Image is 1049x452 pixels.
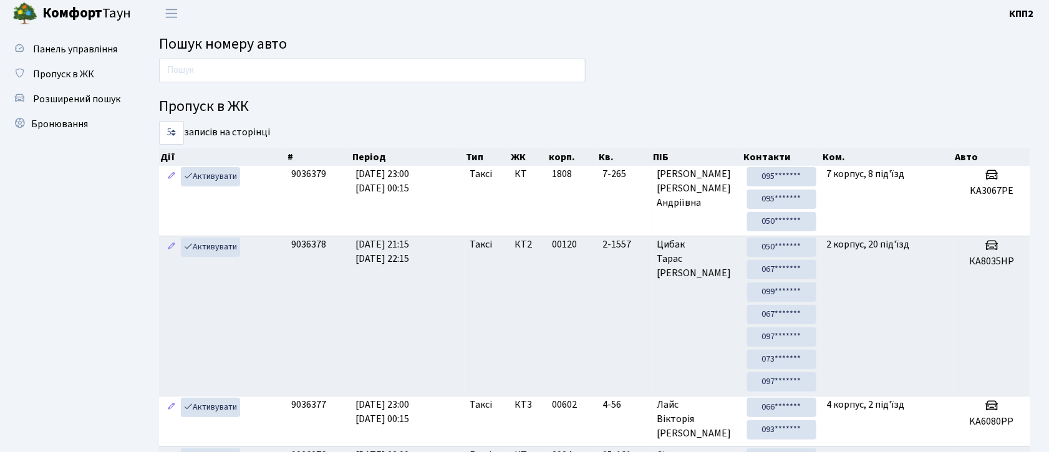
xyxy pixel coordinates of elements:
[515,398,542,412] span: КТ3
[1010,7,1034,21] b: КПП2
[291,167,326,181] span: 9036379
[742,148,822,166] th: Контакти
[652,148,742,166] th: ПІБ
[470,238,492,252] span: Таксі
[286,148,350,166] th: #
[597,148,652,166] th: Кв.
[954,148,1031,166] th: Авто
[657,238,737,281] span: Цибак Тарас [PERSON_NAME]
[33,67,94,81] span: Пропуск в ЖК
[159,59,586,82] input: Пошук
[553,238,578,251] span: 00120
[33,42,117,56] span: Панель управління
[33,92,120,106] span: Розширений пошук
[1010,6,1034,21] a: КПП2
[42,3,131,24] span: Таун
[959,416,1025,428] h5: KA6080PP
[959,185,1025,197] h5: KA3067PE
[553,167,573,181] span: 1808
[159,98,1030,116] h4: Пропуск в ЖК
[156,3,187,24] button: Переключити навігацію
[164,238,179,257] a: Редагувати
[164,167,179,186] a: Редагувати
[602,167,647,181] span: 7-265
[356,398,410,426] span: [DATE] 23:00 [DATE] 00:15
[291,238,326,251] span: 9036378
[465,148,510,166] th: Тип
[351,148,465,166] th: Період
[548,148,597,166] th: корп.
[6,62,131,87] a: Пропуск в ЖК
[356,238,410,266] span: [DATE] 21:15 [DATE] 22:15
[181,167,240,186] a: Активувати
[515,167,542,181] span: КТ
[470,398,492,412] span: Таксі
[159,33,287,55] span: Пошук номеру авто
[602,398,647,412] span: 4-56
[164,398,179,417] a: Редагувати
[553,398,578,411] span: 00602
[602,238,647,252] span: 2-1557
[12,1,37,26] img: logo.png
[959,256,1025,267] h5: КА8035НР
[159,121,184,145] select: записів на сторінці
[657,167,737,210] span: [PERSON_NAME] [PERSON_NAME] Андріївна
[822,148,954,166] th: Ком.
[6,87,131,112] a: Розширений пошук
[181,238,240,257] a: Активувати
[470,167,492,181] span: Таксі
[6,112,131,137] a: Бронювання
[181,398,240,417] a: Активувати
[515,238,542,252] span: КТ2
[826,398,904,411] span: 4 корпус, 2 під'їзд
[159,121,270,145] label: записів на сторінці
[657,398,737,441] span: Лайс Вікторія [PERSON_NAME]
[159,148,286,166] th: Дії
[356,167,410,195] span: [DATE] 23:00 [DATE] 00:15
[42,3,102,23] b: Комфорт
[826,238,909,251] span: 2 корпус, 20 під'їзд
[31,117,88,131] span: Бронювання
[6,37,131,62] a: Панель управління
[291,398,326,411] span: 9036377
[826,167,904,181] span: 7 корпус, 8 під'їзд
[510,148,548,166] th: ЖК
